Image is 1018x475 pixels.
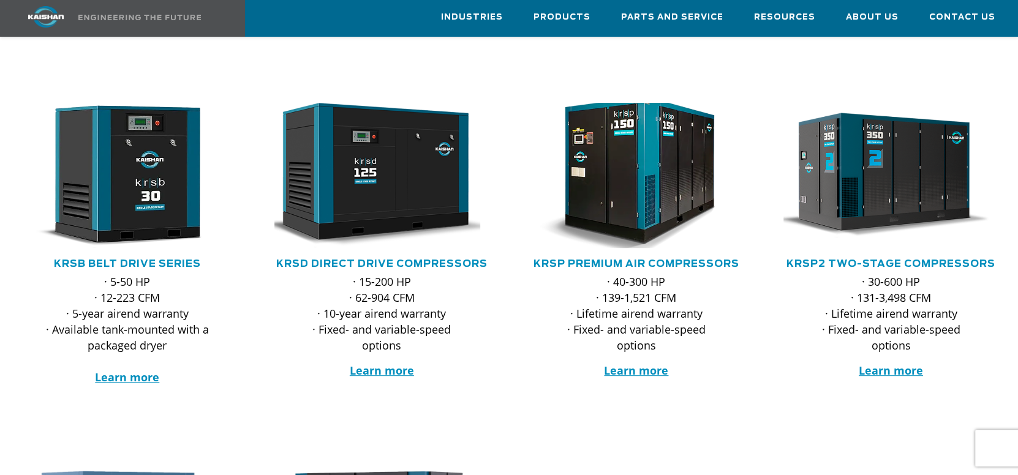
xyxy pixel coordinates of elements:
[276,259,488,269] a: KRSD Direct Drive Compressors
[274,103,490,248] div: krsd125
[265,103,481,248] img: krsd125
[350,363,414,378] a: Learn more
[621,1,723,34] a: Parts and Service
[754,1,815,34] a: Resources
[786,259,995,269] a: KRSP2 Two-Stage Compressors
[441,10,503,24] span: Industries
[859,363,923,378] a: Learn more
[534,10,590,24] span: Products
[534,259,739,269] a: KRSP Premium Air Compressors
[553,274,720,353] p: · 40-300 HP · 139-1,521 CFM · Lifetime airend warranty · Fixed- and variable-speed options
[846,1,899,34] a: About Us
[44,274,211,385] p: · 5-50 HP · 12-223 CFM · 5-year airend warranty · Available tank-mounted with a packaged dryer
[929,1,995,34] a: Contact Us
[534,1,590,34] a: Products
[20,103,235,248] div: krsb30
[54,259,201,269] a: KRSB Belt Drive Series
[774,103,990,248] img: krsp350
[529,103,744,248] div: krsp150
[604,363,668,378] a: Learn more
[846,10,899,24] span: About Us
[508,95,745,255] img: krsp150
[299,274,466,353] p: · 15-200 HP · 62-904 CFM · 10-year airend warranty · Fixed- and variable-speed options
[10,103,226,248] img: krsb30
[78,15,201,20] img: Engineering the future
[754,10,815,24] span: Resources
[621,10,723,24] span: Parts and Service
[441,1,503,34] a: Industries
[929,10,995,24] span: Contact Us
[95,370,159,384] a: Learn more
[783,103,999,248] div: krsp350
[808,274,975,353] p: · 30-600 HP · 131-3,498 CFM · Lifetime airend warranty · Fixed- and variable-speed options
